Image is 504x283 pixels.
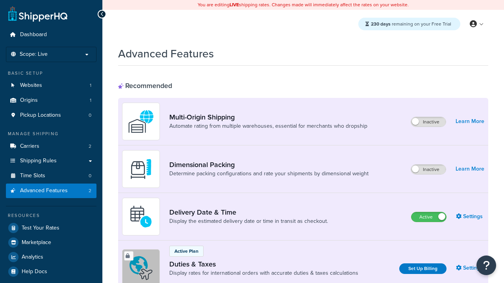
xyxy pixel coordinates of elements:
[6,169,96,183] li: Time Slots
[127,155,155,183] img: DTVBYsAAAAAASUVORK5CYII=
[399,263,447,274] a: Set Up Billing
[6,93,96,108] a: Origins1
[90,97,91,104] span: 1
[6,184,96,198] li: Advanced Features
[371,20,451,28] span: remaining on your Free Trial
[20,158,57,164] span: Shipping Rules
[169,260,358,268] a: Duties & Taxes
[230,1,239,8] b: LIVE
[90,82,91,89] span: 1
[20,31,47,38] span: Dashboard
[118,81,172,90] div: Recommended
[456,116,484,127] a: Learn More
[6,265,96,279] a: Help Docs
[6,93,96,108] li: Origins
[456,263,484,274] a: Settings
[6,139,96,154] li: Carriers
[6,250,96,264] a: Analytics
[127,203,155,230] img: gfkeb5ejjkALwAAAABJRU5ErkJggg==
[20,112,61,119] span: Pickup Locations
[89,112,91,119] span: 0
[20,51,48,58] span: Scope: Live
[169,113,367,121] a: Multi-Origin Shipping
[6,108,96,123] a: Pickup Locations0
[411,117,446,127] label: Inactive
[6,139,96,154] a: Carriers2
[20,173,45,179] span: Time Slots
[6,169,96,183] a: Time Slots0
[22,239,51,246] span: Marketplace
[411,212,446,222] label: Active
[6,221,96,235] a: Test Your Rates
[22,268,47,275] span: Help Docs
[22,225,59,232] span: Test Your Rates
[6,70,96,77] div: Basic Setup
[169,122,367,130] a: Automate rating from multiple warehouses, essential for merchants who dropship
[6,108,96,123] li: Pickup Locations
[456,164,484,175] a: Learn More
[476,255,496,275] button: Open Resource Center
[6,184,96,198] a: Advanced Features2
[371,20,391,28] strong: 230 days
[22,254,43,261] span: Analytics
[169,217,328,225] a: Display the estimated delivery date or time in transit as checkout.
[169,269,358,277] a: Display rates for international orders with accurate duties & taxes calculations
[89,187,91,194] span: 2
[411,165,446,174] label: Inactive
[174,248,198,255] p: Active Plan
[6,28,96,42] a: Dashboard
[6,154,96,168] a: Shipping Rules
[20,97,38,104] span: Origins
[89,173,91,179] span: 0
[6,212,96,219] div: Resources
[127,108,155,135] img: WatD5o0RtDAAAAAElFTkSuQmCC
[20,82,42,89] span: Websites
[169,170,369,178] a: Determine packing configurations and rate your shipments by dimensional weight
[20,143,39,150] span: Carriers
[6,235,96,250] a: Marketplace
[6,78,96,93] a: Websites1
[6,130,96,137] div: Manage Shipping
[456,211,484,222] a: Settings
[169,160,369,169] a: Dimensional Packing
[118,46,214,61] h1: Advanced Features
[89,143,91,150] span: 2
[20,187,68,194] span: Advanced Features
[6,78,96,93] li: Websites
[169,208,328,217] a: Delivery Date & Time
